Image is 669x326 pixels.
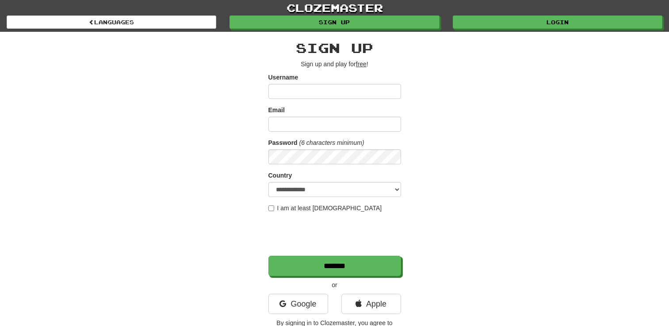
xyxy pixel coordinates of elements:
[268,73,298,82] label: Username
[268,281,401,289] p: or
[268,41,401,55] h2: Sign up
[356,61,367,68] u: free
[341,294,401,314] a: Apple
[268,204,382,212] label: I am at least [DEMOGRAPHIC_DATA]
[299,139,364,146] em: (6 characters minimum)
[453,15,662,29] a: Login
[268,294,328,314] a: Google
[7,15,216,29] a: Languages
[268,217,403,251] iframe: reCAPTCHA
[268,138,298,147] label: Password
[268,171,292,180] label: Country
[268,106,285,114] label: Email
[268,205,274,211] input: I am at least [DEMOGRAPHIC_DATA]
[268,60,401,68] p: Sign up and play for !
[229,15,439,29] a: Sign up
